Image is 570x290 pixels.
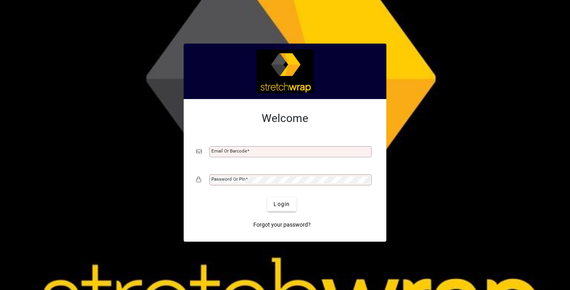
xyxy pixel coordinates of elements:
h2: Welcome [196,112,374,125]
mat-label: Password or Pin [211,176,245,182]
a: Forgot your password? [250,218,314,232]
span: Forgot your password? [253,221,311,229]
span: Login [274,200,290,208]
button: Login [267,197,296,212]
mat-label: Email or Barcode [211,148,247,154]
